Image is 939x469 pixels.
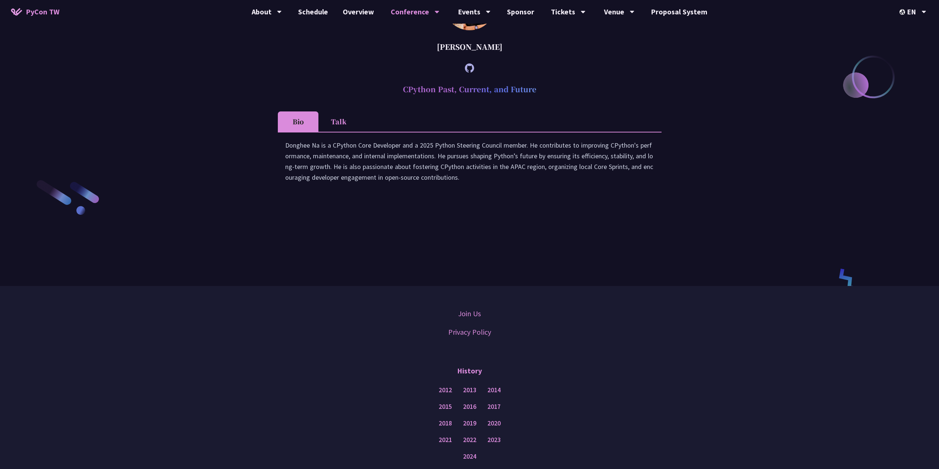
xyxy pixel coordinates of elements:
a: 2019 [463,419,476,428]
a: 2018 [439,419,452,428]
img: Home icon of PyCon TW 2025 [11,8,22,15]
a: 2015 [439,402,452,411]
a: 2023 [487,435,501,445]
a: 2016 [463,402,476,411]
a: Join Us [458,308,481,319]
span: PyCon TW [26,6,59,17]
a: Privacy Policy [448,327,491,338]
a: 2013 [463,386,476,395]
a: 2024 [463,452,476,461]
a: 2021 [439,435,452,445]
a: 2020 [487,419,501,428]
li: Talk [318,111,359,132]
a: 2014 [487,386,501,395]
h2: CPython Past, Current, and Future [278,78,662,100]
p: History [457,360,482,382]
a: PyCon TW [4,3,67,21]
div: [PERSON_NAME] [278,36,662,58]
div: Donghee Na is a CPython Core Developer and a 2025 Python Steering Council member. He contributes ... [285,140,654,190]
a: 2022 [463,435,476,445]
img: Locale Icon [900,9,907,15]
li: Bio [278,111,318,132]
a: 2012 [439,386,452,395]
a: 2017 [487,402,501,411]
